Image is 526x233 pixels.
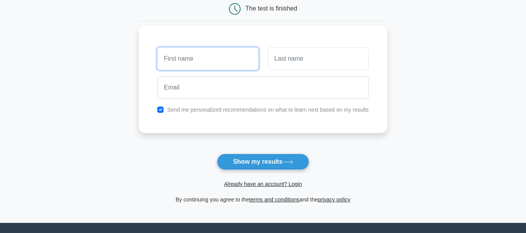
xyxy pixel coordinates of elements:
input: Last name [268,47,369,70]
div: The test is finished [245,5,297,12]
div: By continuing you agree to the and the [134,195,392,204]
button: Show my results [217,154,309,170]
a: terms and conditions [249,196,299,203]
input: First name [157,47,258,70]
a: Already have an account? Login [224,181,302,187]
a: privacy policy [318,196,350,203]
input: Email [157,76,369,99]
label: Send me personalized recommendations on what to learn next based on my results [167,107,369,113]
